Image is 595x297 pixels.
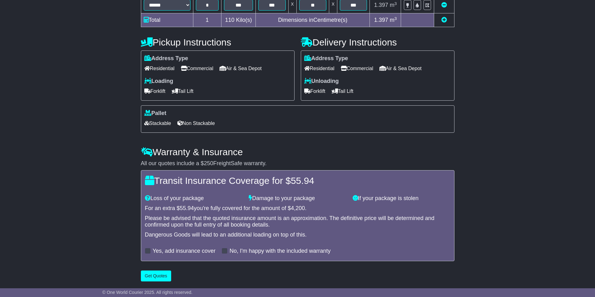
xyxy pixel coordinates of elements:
[394,1,397,6] sup: 3
[220,64,262,73] span: Air & Sea Depot
[390,17,397,23] span: m
[291,175,314,186] span: 55.94
[225,17,235,23] span: 110
[145,215,450,228] div: Please be advised that the quoted insurance amount is an approximation. The definitive price will...
[304,86,325,96] span: Forklift
[145,232,450,238] div: Dangerous Goods will lead to an additional loading on top of this.
[144,78,173,85] label: Loading
[180,205,194,211] span: 55.94
[374,17,388,23] span: 1.397
[145,175,450,186] h4: Transit Insurance Coverage for $
[291,205,305,211] span: 4,200
[141,13,193,27] td: Total
[256,13,370,27] td: Dimensions in Centimetre(s)
[144,110,166,117] label: Pallet
[144,64,175,73] span: Residential
[441,17,447,23] a: Add new item
[142,195,246,202] div: Loss of your package
[390,2,397,8] span: m
[230,248,331,255] label: No, I'm happy with the included warranty
[341,64,373,73] span: Commercial
[301,37,454,47] h4: Delivery Instructions
[144,55,188,62] label: Address Type
[394,16,397,21] sup: 3
[379,64,422,73] span: Air & Sea Depot
[441,2,447,8] a: Remove this item
[332,86,354,96] span: Tail Lift
[177,118,215,128] span: Non Stackable
[304,64,335,73] span: Residential
[144,118,171,128] span: Stackable
[102,290,193,295] span: © One World Courier 2025. All rights reserved.
[204,160,213,166] span: 250
[193,13,221,27] td: 1
[144,86,166,96] span: Forklift
[172,86,194,96] span: Tail Lift
[141,147,454,157] h4: Warranty & Insurance
[221,13,256,27] td: Kilo(s)
[245,195,350,202] div: Damage to your package
[181,64,213,73] span: Commercial
[304,55,348,62] label: Address Type
[350,195,454,202] div: If your package is stolen
[153,248,216,255] label: Yes, add insurance cover
[304,78,339,85] label: Unloading
[141,37,295,47] h4: Pickup Instructions
[141,160,454,167] div: All our quotes include a $ FreightSafe warranty.
[374,2,388,8] span: 1.397
[141,271,171,281] button: Get Quotes
[145,205,450,212] div: For an extra $ you're fully covered for the amount of $ .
